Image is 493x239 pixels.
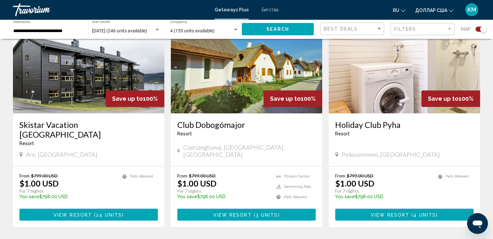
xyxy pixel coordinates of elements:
[371,212,409,217] span: View Resort
[324,26,358,31] span: Best Deals
[284,195,307,199] span: Pets Allowed
[463,3,480,17] button: Меню пользователя
[19,209,158,221] button: View Resort(24 units)
[177,194,270,199] p: $798.00 USD
[19,194,39,199] span: You save
[415,8,447,13] font: доллар США
[252,212,280,217] span: ( )
[266,27,289,32] span: Search
[92,28,147,33] span: [DATE] (246 units available)
[461,25,471,34] span: Map
[170,28,215,33] span: 4 (155 units available)
[335,194,355,199] span: You save
[335,178,374,188] p: $1.00 USD
[335,173,345,178] span: From
[177,120,316,130] a: Club Dobogómajor
[177,178,217,188] p: $1.00 USD
[284,185,311,189] span: Swimming Pool
[106,90,164,107] div: 100%
[177,188,270,194] p: For 7 nights
[415,6,453,15] button: Изменить валюту
[215,7,249,12] a: Getaways Plus
[391,23,454,36] button: Filter
[467,6,476,13] font: КМ
[329,10,480,113] img: 3554O01X.jpg
[177,209,316,221] button: View Resort(3 units)
[270,95,301,102] span: Save up to
[26,151,97,158] span: Are, [GEOGRAPHIC_DATA]
[13,3,208,16] a: Травориум
[428,95,459,102] span: Save up to
[112,95,143,102] span: Save up to
[256,212,278,217] span: 3 units
[31,173,58,178] span: $799.00 USD
[177,173,187,178] span: From
[393,6,405,15] button: Изменить язык
[19,188,116,194] p: For 7 nights
[421,90,480,107] div: 100%
[335,188,431,194] p: For 7 nights
[19,120,158,139] a: Skistar Vacation [GEOGRAPHIC_DATA]
[413,212,436,217] span: 4 units
[19,194,116,199] p: $798.00 USD
[19,178,59,188] p: $1.00 USD
[335,131,350,136] span: Resort
[19,141,34,146] span: Resort
[13,10,164,113] img: DH81E01X.jpg
[342,151,440,158] span: Pelkosenniemi, [GEOGRAPHIC_DATA]
[394,27,416,32] span: Filters
[171,10,322,113] img: 4193E01X.jpg
[183,144,316,158] span: Cserszegtomaj, [GEOGRAPHIC_DATA], [GEOGRAPHIC_DATA]
[335,194,431,199] p: $798.00 USD
[92,212,124,217] span: ( )
[467,213,488,234] iframe: Кнопка для запуска будет доступна
[335,120,474,130] a: Holiday Club Pyha
[189,173,216,178] span: $799.00 USD
[177,131,192,136] span: Resort
[324,26,382,32] mat-select: Sort by
[393,8,399,13] font: ru
[284,174,310,178] span: Fitness Center
[96,212,122,217] span: 24 units
[177,194,197,199] span: You save
[19,173,29,178] span: From
[446,174,469,178] span: Pets Allowed
[242,23,314,35] button: Search
[335,209,474,221] button: View Resort(4 units)
[264,90,322,107] div: 100%
[130,174,153,178] span: Pets Allowed
[262,7,278,12] a: Бегства
[409,212,438,217] span: ( )
[213,212,252,217] span: View Resort
[53,212,92,217] span: View Resort
[347,173,373,178] span: $799.00 USD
